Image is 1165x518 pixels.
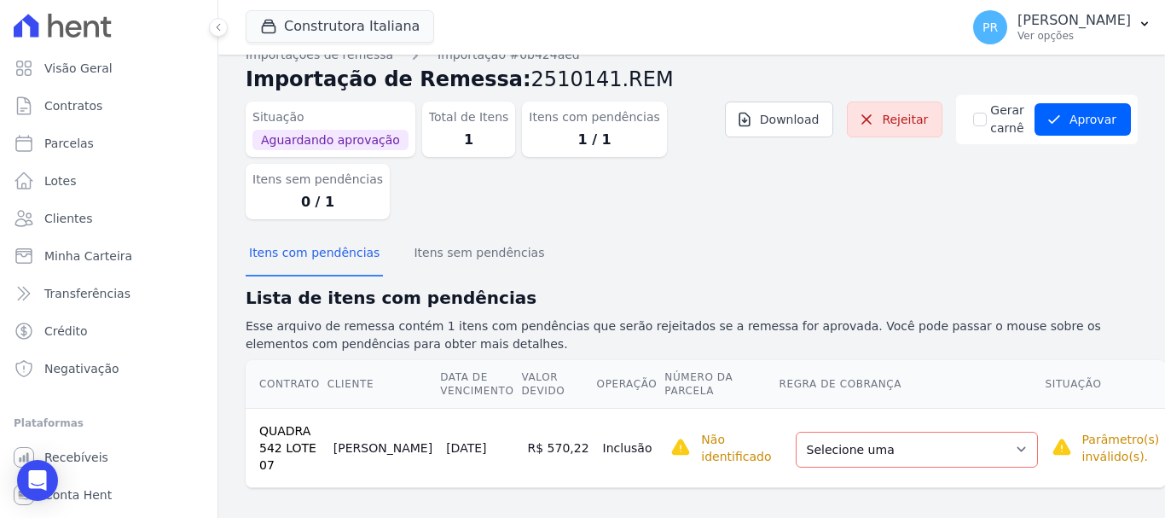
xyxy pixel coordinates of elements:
p: Parâmetro(s) inválido(s). [1082,431,1160,465]
a: Lotes [7,164,211,198]
button: Construtora Italiana [246,10,434,43]
td: Inclusão [596,408,664,487]
dd: 1 [429,130,509,150]
div: Open Intercom Messenger [17,460,58,501]
a: Conta Hent [7,478,211,512]
span: Crédito [44,323,88,340]
a: Download [725,102,834,137]
span: Negativação [44,360,119,377]
dt: Situação [252,108,409,126]
span: PR [982,21,998,33]
a: Negativação [7,352,211,386]
a: Clientes [7,201,211,236]
th: Número da Parcela [664,360,778,409]
dd: 1 / 1 [529,130,659,150]
a: Rejeitar [847,102,942,137]
button: Itens sem pendências [410,232,548,276]
button: PR [PERSON_NAME] Ver opções [959,3,1165,51]
a: Crédito [7,314,211,348]
div: Plataformas [14,413,204,434]
a: Parcelas [7,126,211,160]
a: Visão Geral [7,51,211,85]
th: Operação [596,360,664,409]
a: Minha Carteira [7,239,211,273]
th: Regra de Cobrança [779,360,1045,409]
dt: Itens sem pendências [252,171,383,189]
p: Esse arquivo de remessa contém 1 itens com pendências que serão rejeitados se a remessa for aprov... [246,317,1138,353]
dt: Total de Itens [429,108,509,126]
span: Visão Geral [44,60,113,77]
dt: Itens com pendências [529,108,659,126]
td: [PERSON_NAME] [327,408,439,487]
label: Gerar carnê [990,102,1024,137]
a: QUADRA 542 LOTE 07 [259,424,316,472]
span: Parcelas [44,135,94,152]
span: Clientes [44,210,92,227]
dd: 0 / 1 [252,192,383,212]
span: Contratos [44,97,102,114]
button: Itens com pendências [246,232,383,276]
button: Aprovar [1035,103,1131,136]
span: 2510141.REM [531,67,674,91]
span: Transferências [44,285,130,302]
span: Conta Hent [44,486,112,503]
h2: Importação de Remessa: [246,64,1138,95]
a: Contratos [7,89,211,123]
th: Data de Vencimento [439,360,520,409]
p: Não identificado [701,431,771,465]
th: Valor devido [521,360,596,409]
span: Aguardando aprovação [252,130,409,150]
td: R$ 570,22 [521,408,596,487]
p: Ver opções [1017,29,1131,43]
th: Cliente [327,360,439,409]
td: [DATE] [439,408,520,487]
h2: Lista de itens com pendências [246,285,1138,311]
p: [PERSON_NAME] [1017,12,1131,29]
span: Lotes [44,172,77,189]
a: Recebíveis [7,440,211,474]
span: Minha Carteira [44,247,132,265]
a: Transferências [7,276,211,311]
span: Recebíveis [44,449,108,466]
th: Contrato [246,360,327,409]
